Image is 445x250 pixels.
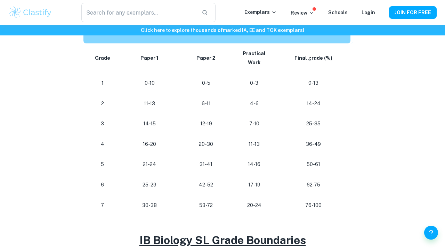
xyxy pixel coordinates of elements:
[92,201,113,210] p: 7
[186,99,226,108] p: 6-11
[237,201,271,210] p: 20-24
[282,99,345,108] p: 14-24
[282,160,345,169] p: 50-61
[95,55,110,61] strong: Grade
[196,55,216,61] strong: Paper 2
[92,78,113,88] p: 1
[237,119,271,128] p: 7-10
[389,6,437,19] button: JOIN FOR FREE
[237,180,271,190] p: 17-19
[81,3,196,22] input: Search for any exemplars...
[237,78,271,88] p: 0-3
[92,119,113,128] p: 3
[1,26,444,34] h6: Click here to explore thousands of marked IA, EE and TOK exemplars !
[328,10,348,15] a: Schools
[282,201,345,210] p: 76-100
[186,160,226,169] p: 31-41
[124,140,175,149] p: 16-20
[124,99,175,108] p: 11-13
[186,119,226,128] p: 12-19
[92,99,113,108] p: 2
[294,55,332,61] strong: Final grade (%)
[282,78,345,88] p: 0-13
[282,140,345,149] p: 36-49
[124,119,175,128] p: 14-15
[282,180,345,190] p: 62-75
[244,8,277,16] p: Exemplars
[362,10,375,15] a: Login
[424,226,438,240] button: Help and Feedback
[92,180,113,190] p: 6
[8,6,52,19] img: Clastify logo
[237,99,271,108] p: 4-6
[92,140,113,149] p: 4
[124,180,175,190] p: 25-29
[237,160,271,169] p: 14-16
[243,51,266,66] strong: Practical Work
[186,201,226,210] p: 53-72
[291,9,314,17] p: Review
[140,55,159,61] strong: Paper 1
[92,160,113,169] p: 5
[237,140,271,149] p: 11-13
[124,201,175,210] p: 30-38
[139,234,306,247] u: IB Biology SL Grade Boundaries
[186,140,226,149] p: 20-30
[186,180,226,190] p: 42-52
[282,119,345,128] p: 25-35
[124,160,175,169] p: 21-24
[186,78,226,88] p: 0-5
[124,78,175,88] p: 0-10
